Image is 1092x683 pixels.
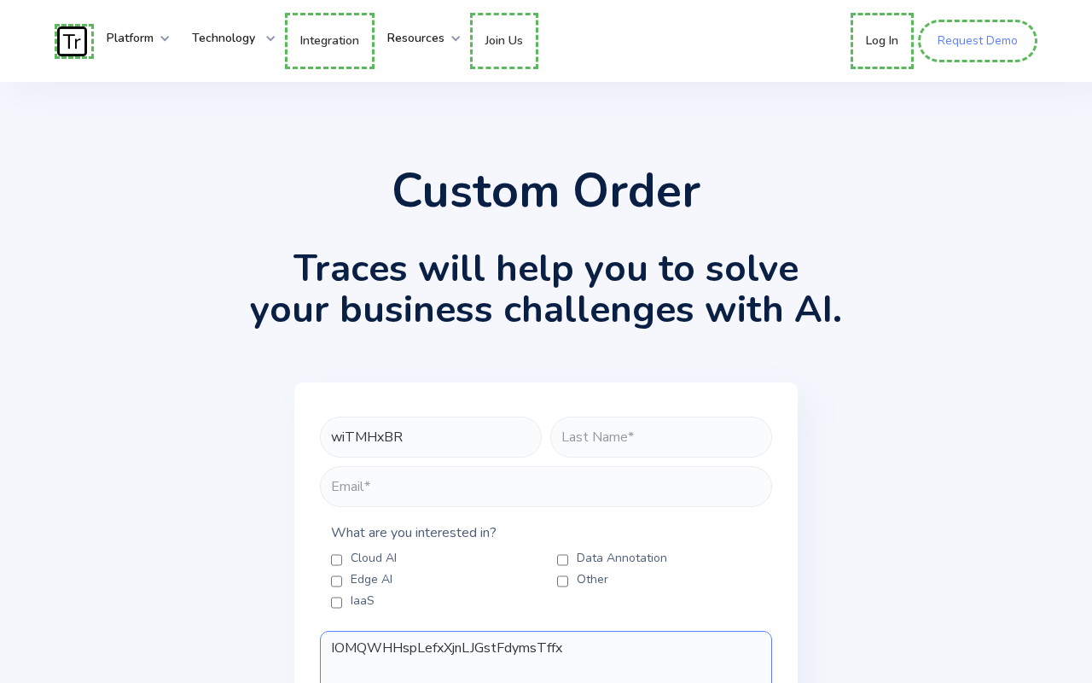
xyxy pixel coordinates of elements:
[577,571,608,588] span: Other
[57,26,87,56] img: Traces Logo
[250,248,842,331] h2: Traces will help you to solve your business challenges with AI.
[392,167,700,214] h1: Custom Order
[331,596,342,610] input: IaaS
[320,466,772,507] input: Email*
[55,24,94,59] a: home
[470,13,538,69] a: Join Us
[351,550,397,567] span: Cloud AI
[320,417,542,458] input: First Name*
[351,571,392,588] span: Edge AI
[375,13,462,64] div: Resources
[577,550,667,567] span: Data Annotation
[851,13,914,69] a: Log In
[331,553,342,567] input: Cloud AI
[387,30,444,46] strong: Resources
[918,20,1037,62] a: Request Demo
[94,13,171,64] div: Platform
[179,13,276,64] div: Technology
[192,30,255,46] strong: Technology
[107,30,154,46] strong: Platform
[557,553,568,567] input: Data Annotation
[285,13,375,69] a: Integration
[331,575,342,588] input: Edge AI
[550,417,772,458] input: Last Name*
[351,593,375,610] span: IaaS
[557,575,568,588] input: Other
[320,524,772,541] label: What are you interested in?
